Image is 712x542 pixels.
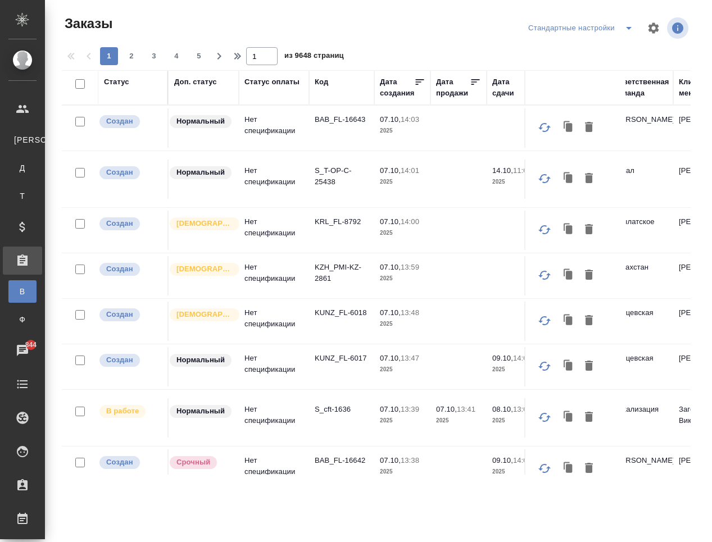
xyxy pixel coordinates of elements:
button: Удалить [579,219,598,240]
p: 2025 [380,466,425,477]
p: 13:38 [401,456,419,464]
td: Русал [608,160,673,199]
div: Выставляется автоматически для первых 3 заказов нового контактного лица. Особое внимание [169,307,233,322]
span: Ф [14,314,31,325]
p: 09.10, [492,456,513,464]
span: Заказы [62,15,112,33]
td: Нет спецификации [239,449,309,489]
span: из 9648 страниц [284,49,344,65]
p: BAB_FL-16643 [315,114,369,125]
p: 2025 [492,176,537,188]
td: Нет спецификации [239,108,309,148]
div: Статус по умолчанию для стандартных заказов [169,114,233,129]
p: 13:59 [401,263,419,271]
span: 844 [19,339,44,350]
p: 2025 [380,364,425,375]
button: Удалить [579,310,598,331]
div: Статус по умолчанию для стандартных заказов [169,165,233,180]
td: Нет спецификации [239,347,309,386]
p: Создан [106,116,133,127]
p: 07.10, [380,354,401,362]
button: Удалить [579,168,598,189]
p: 14:00 [513,456,532,464]
div: Доп. статус [174,76,217,88]
p: 09.10, [492,354,513,362]
p: 11:00 [513,166,532,175]
div: Выставляется автоматически при создании заказа [98,165,162,180]
td: Нет спецификации [239,398,309,438]
button: Обновить [531,307,558,334]
td: Нет спецификации [239,256,309,295]
span: В [14,286,31,297]
p: [DEMOGRAPHIC_DATA] [176,309,233,320]
p: 13:00 [513,405,532,413]
button: Удалить [579,117,598,138]
p: 13:47 [401,354,419,362]
p: KZH_PMI-KZ-2861 [315,262,369,284]
button: Удалить [579,407,598,428]
p: 2025 [380,273,425,284]
p: Создан [106,354,133,366]
p: 07.10, [380,405,401,413]
button: Обновить [531,455,558,482]
p: KUNZ_FL-6017 [315,353,369,364]
p: 14:00 [401,217,419,226]
div: Статус оплаты [244,76,300,88]
td: Нет спецификации [239,211,309,250]
td: Нет спецификации [239,302,309,341]
p: 07.10, [380,115,401,124]
a: [PERSON_NAME] [8,129,37,151]
div: Код [315,76,328,88]
p: 2025 [436,415,481,426]
span: [PERSON_NAME] [14,134,31,145]
button: Клонировать [558,356,579,377]
button: Обновить [531,404,558,431]
button: Клонировать [558,407,579,428]
p: 13:48 [401,308,419,317]
button: Клонировать [558,458,579,479]
button: Клонировать [558,219,579,240]
a: Д [8,157,37,179]
span: Посмотреть информацию [667,17,691,39]
a: Т [8,185,37,207]
div: Ответственная команда [614,76,669,99]
p: Нормальный [176,354,225,366]
div: Дата создания [380,76,414,99]
p: 2025 [492,364,537,375]
button: Обновить [531,262,558,289]
p: 07.10, [380,217,401,226]
span: Д [14,162,31,174]
p: KRL_FL-8792 [315,216,369,227]
p: Создан [106,457,133,468]
button: Удалить [579,356,598,377]
p: 14:00 [513,354,532,362]
p: 07.10, [380,456,401,464]
p: 2025 [380,415,425,426]
button: 3 [145,47,163,65]
button: Обновить [531,216,558,243]
div: Выставляет ПМ после принятия заказа от КМа [98,404,162,419]
p: 2025 [492,466,537,477]
p: В работе [106,406,139,417]
button: Обновить [531,165,558,192]
p: Создан [106,309,133,320]
button: Клонировать [558,117,579,138]
div: Дата сдачи [492,76,526,99]
a: Ф [8,308,37,331]
p: KUNZ_FL-6018 [315,307,369,318]
p: Создан [106,263,133,275]
div: Выставляется автоматически при создании заказа [98,262,162,277]
button: Обновить [531,114,558,141]
p: 07.10, [380,166,401,175]
span: 4 [167,51,185,62]
p: Нормальный [176,167,225,178]
button: Удалить [579,458,598,479]
p: 2025 [492,415,537,426]
p: Нормальный [176,116,225,127]
div: Выставляется автоматически при создании заказа [98,114,162,129]
p: 13:41 [457,405,475,413]
td: Нет спецификации [239,160,309,199]
td: [PERSON_NAME] [608,108,673,148]
div: Статус [104,76,129,88]
div: Дата продажи [436,76,470,99]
